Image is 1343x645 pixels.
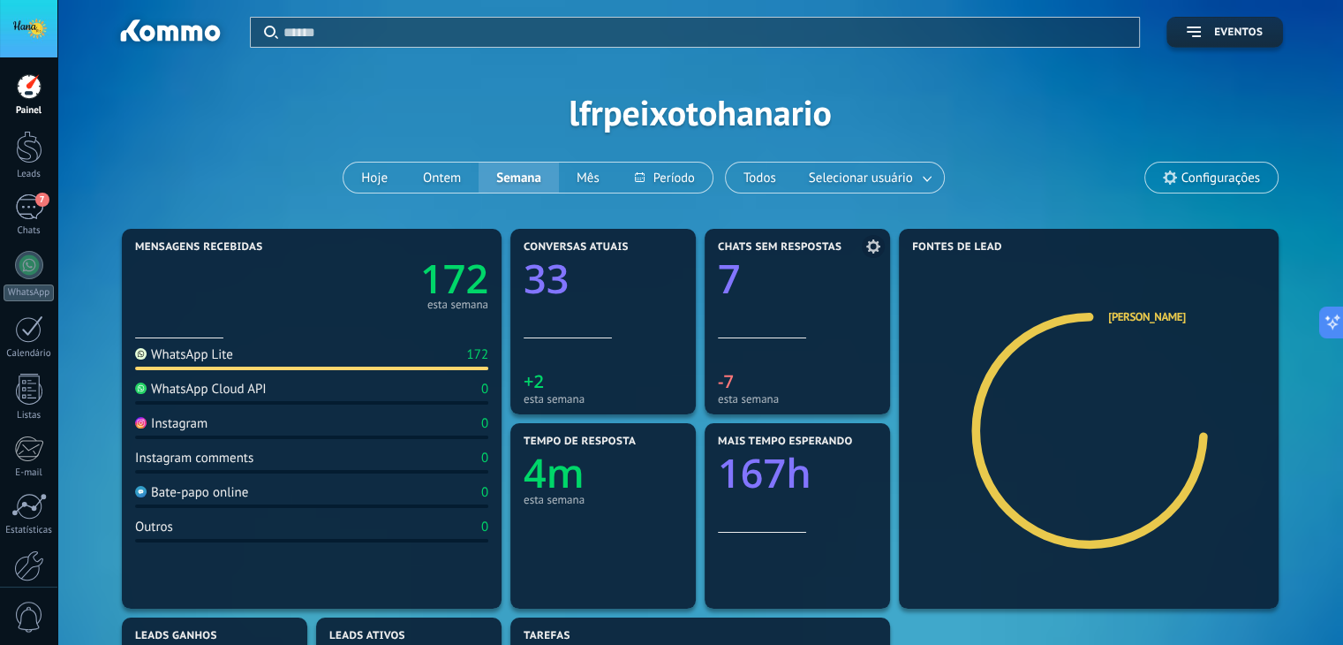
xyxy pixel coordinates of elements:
[481,415,488,432] div: 0
[481,484,488,501] div: 0
[405,163,479,193] button: Ontem
[329,630,405,642] span: Leads ativos
[135,383,147,394] img: WhatsApp Cloud API
[524,493,683,506] div: esta semana
[4,169,55,180] div: Leads
[4,467,55,479] div: E-mail
[135,450,253,467] div: Instagram comments
[481,450,488,467] div: 0
[135,484,248,501] div: Bate-papo online
[718,446,811,500] text: 167h
[466,346,488,363] div: 172
[805,166,917,190] span: Selecionar usuário
[135,381,267,398] div: WhatsApp Cloud API
[135,630,217,642] span: Leads ganhos
[420,252,488,306] text: 172
[135,241,262,254] span: Mensagens recebidas
[1181,171,1260,186] span: Configurações
[524,630,570,642] span: Tarefas
[794,163,944,193] button: Selecionar usuário
[135,519,173,535] div: Outros
[312,252,488,306] a: 172
[4,348,55,360] div: Calendário
[481,381,488,398] div: 0
[718,241,841,254] span: Chats sem respostas
[718,252,741,306] text: 7
[135,415,207,432] div: Instagram
[726,163,794,193] button: Todos
[718,446,877,500] a: 167h
[524,252,569,306] text: 33
[4,285,54,301] div: WhatsApp
[718,436,853,448] span: Mais tempo esperando
[4,105,55,117] div: Painel
[524,241,629,254] span: Conversas atuais
[4,225,55,237] div: Chats
[4,410,55,421] div: Listas
[1214,27,1263,39] span: Eventos
[1166,17,1283,48] button: Eventos
[135,348,147,360] img: WhatsApp Lite
[479,163,559,193] button: Semana
[718,392,877,406] div: esta semana
[524,369,544,393] text: +2
[718,369,734,393] text: -7
[135,486,147,497] img: Bate-papo online
[524,436,636,448] span: Tempo de resposta
[912,241,1002,254] span: Fontes de lead
[481,519,488,535] div: 0
[343,163,405,193] button: Hoje
[524,392,683,406] div: esta semana
[35,193,49,207] span: 7
[559,163,617,193] button: Mês
[135,346,233,363] div: WhatsApp Lite
[4,525,55,536] div: Estatísticas
[524,446,585,500] text: 4m
[1108,309,1185,324] a: [PERSON_NAME]
[427,300,488,309] div: esta semana
[135,417,147,429] img: Instagram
